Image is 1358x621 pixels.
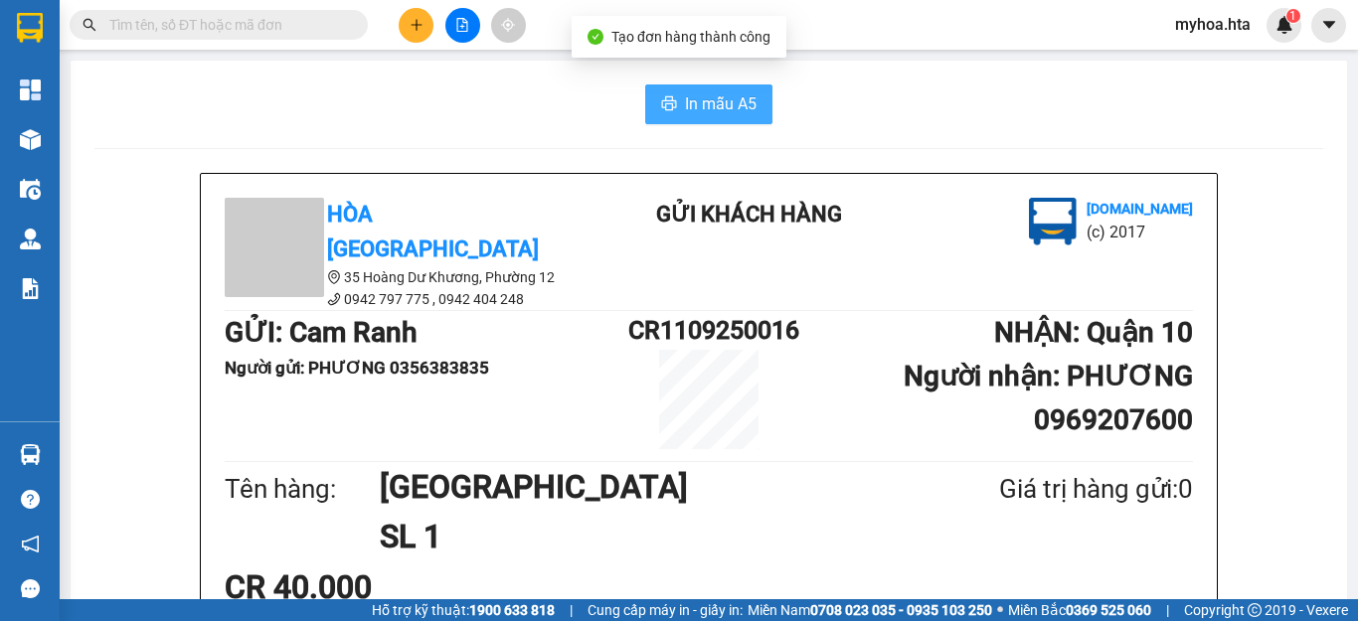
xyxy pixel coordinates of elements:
strong: 0708 023 035 - 0935 103 250 [810,602,992,618]
h1: [GEOGRAPHIC_DATA] [380,462,903,512]
span: ⚪️ [997,606,1003,614]
li: (c) 2017 [1087,220,1193,244]
span: question-circle [21,490,40,509]
span: plus [410,18,424,32]
span: search [83,18,96,32]
span: phone [327,292,341,306]
button: plus [399,8,433,43]
img: icon-new-feature [1275,16,1293,34]
span: 1 [1289,9,1296,23]
span: Miền Nam [748,599,992,621]
b: Hòa [GEOGRAPHIC_DATA] [327,202,539,261]
img: logo-vxr [17,13,43,43]
span: copyright [1248,603,1262,617]
b: Gửi khách hàng [656,202,842,227]
img: warehouse-icon [20,179,41,200]
h1: SL 1 [380,512,903,561]
img: solution-icon [20,278,41,299]
span: file-add [455,18,469,32]
span: environment [327,270,341,284]
span: check-circle [588,29,603,45]
span: Tạo đơn hàng thành công [611,29,770,45]
b: [DOMAIN_NAME] [1087,201,1193,217]
b: GỬI : Cam Ranh [225,316,418,349]
button: printerIn mẫu A5 [645,84,772,124]
li: 35 Hoàng Dư Khương, Phường 12 [225,266,583,288]
sup: 1 [1286,9,1300,23]
span: aim [501,18,515,32]
span: | [1166,599,1169,621]
span: message [21,579,40,598]
span: notification [21,535,40,553]
img: warehouse-icon [20,129,41,150]
b: Người nhận : PHƯƠNG 0969207600 [904,360,1193,436]
strong: 0369 525 060 [1066,602,1151,618]
div: Tên hàng: [225,469,380,510]
span: Hỗ trợ kỹ thuật: [372,599,555,621]
div: CR 40.000 [225,562,544,612]
input: Tìm tên, số ĐT hoặc mã đơn [109,14,344,36]
span: myhoa.hta [1159,12,1267,37]
img: dashboard-icon [20,79,41,100]
img: warehouse-icon [20,229,41,249]
h1: CR1109250016 [628,311,789,350]
span: Miền Bắc [1008,599,1151,621]
span: In mẫu A5 [685,91,757,116]
img: warehouse-icon [20,444,41,465]
button: caret-down [1311,8,1346,43]
span: printer [661,95,677,114]
div: Giá trị hàng gửi: 0 [903,469,1193,510]
b: Người gửi : PHƯƠNG 0356383835 [225,358,489,378]
li: 0942 797 775 , 0942 404 248 [225,288,583,310]
span: Cung cấp máy in - giấy in: [588,599,743,621]
span: | [570,599,573,621]
span: caret-down [1320,16,1338,34]
img: logo.jpg [1029,198,1077,245]
button: aim [491,8,526,43]
b: NHẬN : Quận 10 [994,316,1193,349]
button: file-add [445,8,480,43]
strong: 1900 633 818 [469,602,555,618]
